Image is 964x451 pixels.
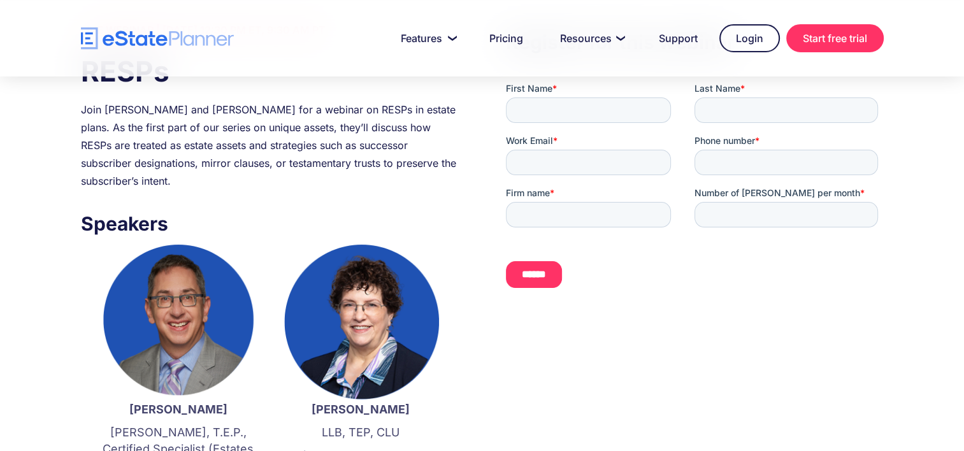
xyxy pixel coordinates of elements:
[644,25,713,51] a: Support
[129,403,227,416] strong: [PERSON_NAME]
[282,424,439,441] p: LLB, TEP, CLU
[545,25,637,51] a: Resources
[81,209,458,238] h3: Speakers
[786,24,884,52] a: Start free trial
[719,24,780,52] a: Login
[385,25,468,51] a: Features
[506,82,883,310] iframe: Form 0
[312,403,410,416] strong: [PERSON_NAME]
[474,25,538,51] a: Pricing
[81,101,458,190] div: Join [PERSON_NAME] and [PERSON_NAME] for a webinar on RESPs in estate plans. As the first part of...
[81,27,234,50] a: home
